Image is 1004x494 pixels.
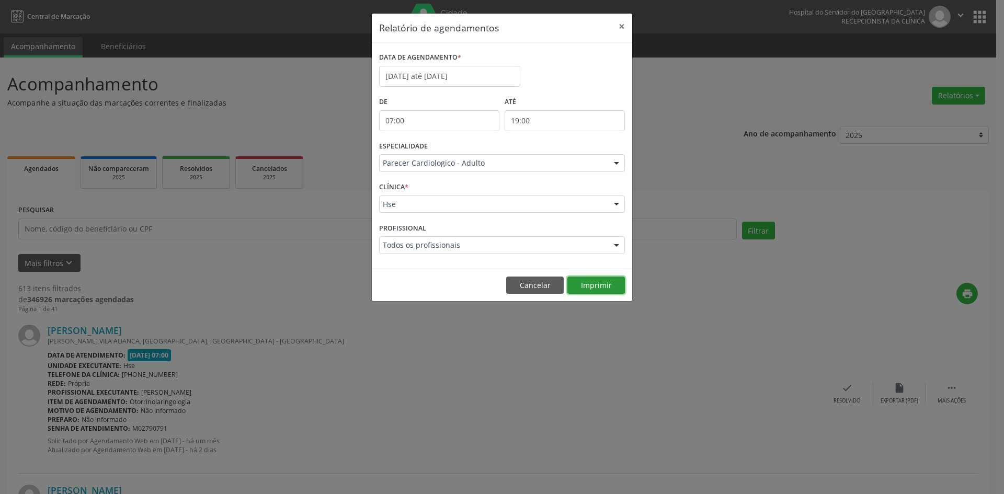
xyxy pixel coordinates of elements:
button: Close [611,14,632,39]
span: Hse [383,199,603,210]
input: Selecione o horário inicial [379,110,499,131]
button: Cancelar [506,277,564,294]
label: ESPECIALIDADE [379,139,428,155]
label: ATÉ [505,94,625,110]
button: Imprimir [567,277,625,294]
label: CLÍNICA [379,179,408,196]
span: Todos os profissionais [383,240,603,250]
label: PROFISSIONAL [379,220,426,236]
span: Parecer Cardiologico - Adulto [383,158,603,168]
label: De [379,94,499,110]
input: Selecione o horário final [505,110,625,131]
label: DATA DE AGENDAMENTO [379,50,461,66]
h5: Relatório de agendamentos [379,21,499,35]
input: Selecione uma data ou intervalo [379,66,520,87]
